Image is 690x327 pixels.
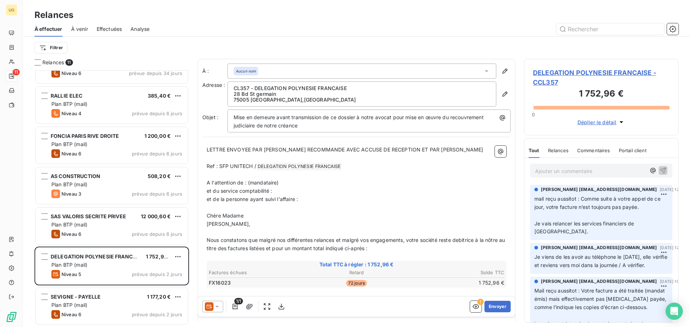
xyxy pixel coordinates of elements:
span: FONCIA PARIS RIVE DROITE [51,133,119,139]
span: Relances [42,59,64,66]
button: Envoyer [484,301,511,312]
span: Je viens de les avoir au téléphone le [DATE], elle vérifie et reviens vers moi dans la journée / ... [534,254,669,268]
span: DELEGATION POLYNESIE FRANCAISE - CCL357 [533,68,670,87]
span: Niveau 6 [61,70,81,76]
span: [DATE] 12:29 [660,187,685,192]
span: À venir [71,25,88,33]
span: prévue depuis 6 jours [132,151,182,157]
span: Mail reçu aussitot : Votre facture a été traitée (mandat émis) mais effectivement pas [MEDICAL_DA... [534,288,668,310]
span: Je vais relancer les services financiers de [GEOGRAPHIC_DATA]. [534,220,636,235]
span: 1 177,20 € [147,294,171,300]
span: prévue depuis 2 jours [132,271,182,277]
span: Nous constatons que malgré nos différentes relances et malgré vos engagements, votre société rest... [207,237,506,251]
span: Analyse [130,25,149,33]
button: Déplier le détail [575,118,627,126]
span: Commentaires [577,148,610,153]
p: 75005 [GEOGRAPHIC_DATA] , [GEOGRAPHIC_DATA] [234,97,490,103]
span: et du service comptabilité : [207,188,272,194]
span: prévue depuis 6 jours [132,111,182,116]
span: Plan BTP (mail) [51,262,87,268]
span: [DATE] 12:06 [660,246,685,250]
span: DELEGATION POLYNESIE FRANCAISE [257,163,342,171]
span: Ref : SFP UNITECH / [207,163,256,169]
span: Mise en demeure avant transmission de ce dossier à notre avocat pour mise en œuvre du recouvremen... [234,114,485,129]
span: prévue depuis 6 jours [132,191,182,197]
h3: 1 752,96 € [533,87,670,102]
span: Niveau 4 [61,111,82,116]
span: 1/1 [234,298,243,304]
span: [DATE] 10:31 [660,279,685,284]
span: 11 [13,69,20,75]
span: 1 752,96 € [146,253,172,260]
span: 1 200,00 € [144,133,171,139]
span: Tout [529,148,539,153]
span: LETTRE ENVOYEE PAR [PERSON_NAME] RECOMMANDE AVEC ACCUSE DE RECEPTION ET PAR [PERSON_NAME] [207,146,483,153]
span: AS CONSTRUCTION [51,173,100,179]
th: Retard [307,269,405,276]
span: Plan BTP (mail) [51,221,87,228]
div: grid [34,70,189,327]
h3: Relances [34,9,73,22]
span: Déplier le détail [578,118,617,126]
span: Plan BTP (mail) [51,101,87,107]
th: Solde TTC [406,269,505,276]
span: Niveau 6 [61,151,81,157]
span: Plan BTP (mail) [51,181,87,187]
span: Total TTC à régler : 1 752,96 € [208,261,505,268]
span: prévue depuis 2 jours [132,312,182,317]
span: 385,40 € [148,93,171,99]
span: 0 [532,112,535,117]
img: Logo LeanPay [6,311,17,323]
div: Open Intercom Messenger [666,303,683,320]
span: SEVIGNE - PAYELLE [51,294,101,300]
span: [PERSON_NAME] [EMAIL_ADDRESS][DOMAIN_NAME] [541,278,657,285]
div: UG [6,4,17,16]
span: 11 [65,59,73,66]
p: 28 Bd St germain [234,91,490,97]
span: Plan BTP (mail) [51,141,87,147]
span: A l'attention de : (mandataire) [207,179,279,186]
span: Plan BTP (mail) [51,302,87,308]
span: DELEGATION POLYNESIE FRANCAISE [51,253,144,260]
span: prévue depuis 34 jours [129,70,182,76]
span: SAS VALORIS SECRITE PRIVEE [51,213,126,219]
span: prévue depuis 6 jours [132,231,182,237]
span: FX16023 [209,279,231,286]
label: À : [202,67,227,75]
span: 508,20 € [148,173,171,179]
span: Objet : [202,114,218,120]
span: Niveau 6 [61,312,81,317]
span: et de la personne ayant suivi l'affaire : [207,196,298,202]
em: Aucun nom [236,69,256,74]
span: mail reçu aussitot : Comme suite à votre appel de ce jour, votre facture n’est toujours pas payée. [534,196,662,210]
span: Adresse : [202,82,225,88]
span: À effectuer [34,25,63,33]
span: Niveau 3 [61,191,81,197]
span: [PERSON_NAME], [207,221,250,227]
span: Chère Madame [207,212,244,219]
span: 72 jours [346,280,367,286]
span: Portail client [619,148,647,153]
span: Niveau 6 [61,231,81,237]
span: Niveau 5 [61,271,81,277]
button: Filtrer [34,42,68,53]
span: 12 000,60 € [141,213,171,219]
span: Relances [548,148,569,153]
th: Factures échues [208,269,307,276]
span: Effectuées [97,25,122,33]
span: [PERSON_NAME] [EMAIL_ADDRESS][DOMAIN_NAME] [541,186,657,193]
td: 1 752,96 € [406,279,505,287]
span: RALLIE ELEC [51,93,83,99]
input: Rechercher [556,23,664,35]
p: CL357 - DELEGATION POLYNESIE FRANCAISE [234,85,490,91]
span: [PERSON_NAME] [EMAIL_ADDRESS][DOMAIN_NAME] [541,244,657,251]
